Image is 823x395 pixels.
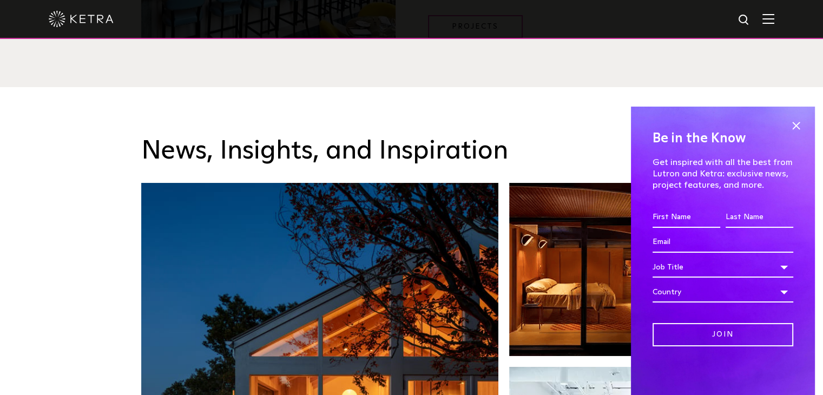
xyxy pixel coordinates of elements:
img: search icon [738,14,751,27]
h3: News, Insights, and Inspiration [141,136,682,167]
div: Country [653,282,793,302]
input: Join [653,323,793,346]
img: ketra-logo-2019-white [49,11,114,27]
img: Hamburger%20Nav.svg [762,14,774,24]
div: Job Title [653,257,793,278]
p: Get inspired with all the best from Lutron and Ketra: exclusive news, project features, and more. [653,157,793,190]
h4: Be in the Know [653,128,793,149]
input: Email [653,232,793,253]
input: First Name [653,207,720,228]
input: Last Name [726,207,793,228]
